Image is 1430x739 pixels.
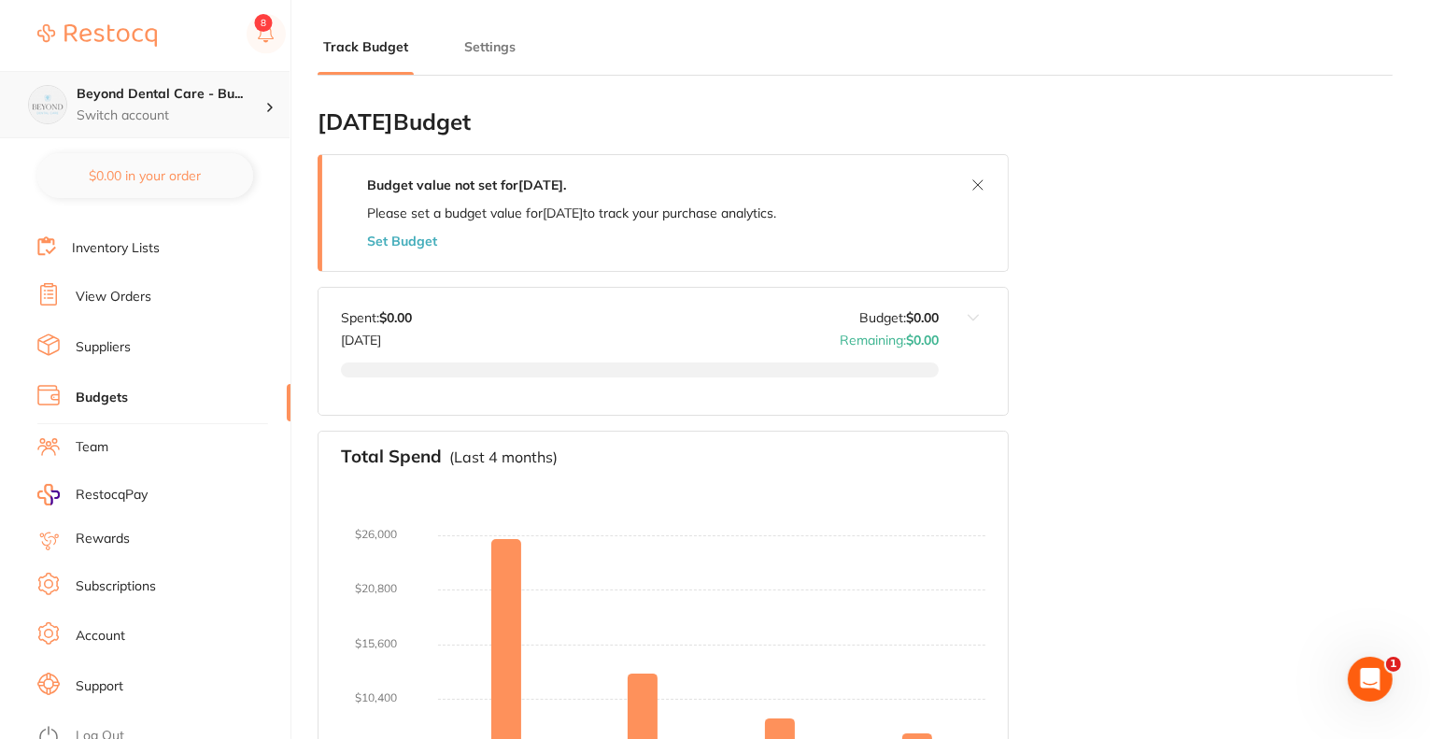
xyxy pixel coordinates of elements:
[840,325,939,348] p: Remaining:
[367,206,776,220] p: Please set a budget value for [DATE] to track your purchase analytics.
[76,288,151,306] a: View Orders
[72,239,160,258] a: Inventory Lists
[77,107,265,125] p: Switch account
[76,627,125,646] a: Account
[37,484,60,505] img: RestocqPay
[367,177,566,193] strong: Budget value not set for [DATE] .
[906,332,939,348] strong: $0.00
[341,325,412,348] p: [DATE]
[76,389,128,407] a: Budgets
[76,577,156,596] a: Subscriptions
[341,447,442,467] h3: Total Spend
[37,484,148,505] a: RestocqPay
[76,530,130,548] a: Rewards
[37,24,157,47] img: Restocq Logo
[379,309,412,326] strong: $0.00
[76,486,148,505] span: RestocqPay
[906,309,939,326] strong: $0.00
[37,14,157,57] a: Restocq Logo
[76,677,123,696] a: Support
[318,38,414,56] button: Track Budget
[367,234,437,249] button: Set Budget
[341,310,412,325] p: Spent:
[37,153,253,198] button: $0.00 in your order
[859,310,939,325] p: Budget:
[76,338,131,357] a: Suppliers
[76,438,108,457] a: Team
[1348,657,1393,702] iframe: Intercom live chat
[459,38,521,56] button: Settings
[318,109,1009,135] h2: [DATE] Budget
[449,448,558,465] p: (Last 4 months)
[29,86,66,123] img: Beyond Dental Care - Burpengary
[77,85,265,104] h4: Beyond Dental Care - Burpengary
[1386,657,1401,672] span: 1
